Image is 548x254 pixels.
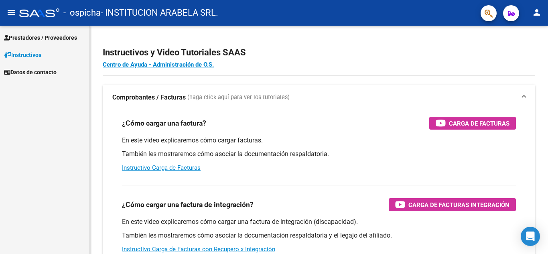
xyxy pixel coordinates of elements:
[6,8,16,17] mat-icon: menu
[449,118,509,128] span: Carga de Facturas
[122,150,516,158] p: También les mostraremos cómo asociar la documentación respaldatoria.
[122,164,201,171] a: Instructivo Carga de Facturas
[101,4,218,22] span: - INSTITUCION ARABELA SRL.
[63,4,101,22] span: - ospicha
[103,61,214,68] a: Centro de Ayuda - Administración de O.S.
[521,227,540,246] div: Open Intercom Messenger
[532,8,542,17] mat-icon: person
[103,85,535,110] mat-expansion-panel-header: Comprobantes / Facturas (haga click aquí para ver los tutoriales)
[122,217,516,226] p: En este video explicaremos cómo cargar una factura de integración (discapacidad).
[122,246,275,253] a: Instructivo Carga de Facturas con Recupero x Integración
[122,199,254,210] h3: ¿Cómo cargar una factura de integración?
[187,93,290,102] span: (haga click aquí para ver los tutoriales)
[122,136,516,145] p: En este video explicaremos cómo cargar facturas.
[122,118,206,129] h3: ¿Cómo cargar una factura?
[103,45,535,60] h2: Instructivos y Video Tutoriales SAAS
[408,200,509,210] span: Carga de Facturas Integración
[4,68,57,77] span: Datos de contacto
[4,33,77,42] span: Prestadores / Proveedores
[112,93,186,102] strong: Comprobantes / Facturas
[389,198,516,211] button: Carga de Facturas Integración
[4,51,41,59] span: Instructivos
[429,117,516,130] button: Carga de Facturas
[122,231,516,240] p: También les mostraremos cómo asociar la documentación respaldatoria y el legajo del afiliado.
